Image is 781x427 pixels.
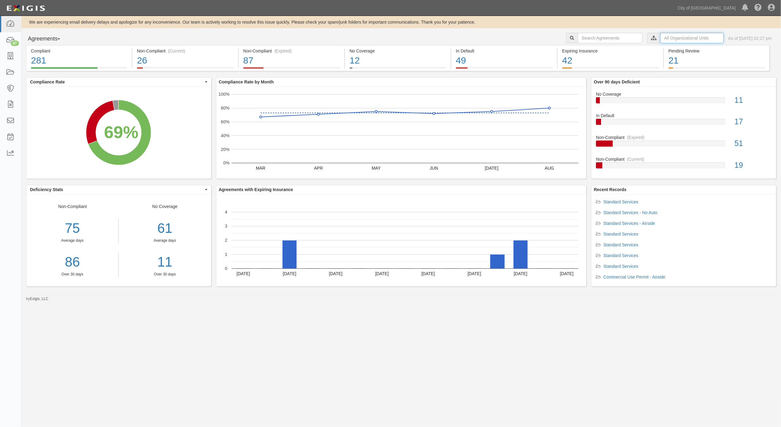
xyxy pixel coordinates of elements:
a: Pending Review21 [664,67,770,72]
text: 0% [223,160,229,165]
input: Search Agreements [578,33,643,43]
a: Exigis, LLC [30,297,48,301]
a: Non-Compliant(Expired)51 [596,134,772,156]
text: [DATE] [468,271,481,276]
a: No Coverage12 [345,67,451,72]
div: (Current) [168,48,185,54]
text: [DATE] [485,166,498,171]
a: Standard Services [603,253,638,258]
img: logo-5460c22ac91f19d4615b14bd174203de0afe785f0fc80cf4dbbc73dc1793850b.png [5,3,47,14]
text: APR [314,166,323,171]
a: Standard Services [603,242,638,247]
div: (Current) [627,156,644,162]
input: All Organizational Units [660,33,724,43]
div: No Coverage [119,203,211,277]
b: Agreements with Expiring Insurance [219,187,293,192]
a: Standard Services - Airside [603,221,655,226]
a: Non-Compliant(Current)19 [596,156,772,173]
text: 2 [225,238,227,243]
button: Deficiency Stats [26,185,211,194]
div: Non-Compliant [591,156,776,162]
div: No Coverage [591,91,776,97]
a: Standard Services [603,264,638,269]
a: Standard Services - No Auto [603,210,658,215]
text: 40% [221,133,229,138]
div: 67 [11,40,19,46]
text: JUN [430,166,438,171]
b: Recent Records [594,187,627,192]
div: 42 [562,54,659,67]
span: Deficiency Stats [30,187,203,193]
text: [DATE] [560,271,574,276]
text: 0 [225,266,227,271]
text: 3 [225,224,227,229]
div: 61 [123,219,206,238]
a: Non-Compliant(Current)26 [132,67,238,72]
div: We are experiencing email delivery delays and apologize for any inconvenience. Our team is active... [21,19,781,25]
a: No Coverage11 [596,91,772,113]
a: Compliant281 [26,67,132,72]
text: [DATE] [421,271,435,276]
div: Pending Review [669,48,765,54]
text: 20% [221,147,229,152]
button: Compliance Rate [26,78,211,86]
i: Help Center - Complianz [754,4,762,12]
div: 69% [104,120,138,144]
div: (Expired) [274,48,292,54]
text: MAY [372,166,381,171]
a: 11 [123,252,206,272]
div: 12 [350,54,446,67]
div: (Expired) [627,134,645,140]
b: Over 90 days Deficient [594,79,640,84]
div: Average days [123,238,206,243]
svg: A chart. [216,194,586,286]
svg: A chart. [26,87,211,179]
div: Average days [26,238,118,243]
a: Expiring Insurance42 [558,67,663,72]
svg: A chart. [216,87,586,179]
div: Non-Compliant (Current) [137,48,233,54]
a: In Default17 [596,113,772,134]
text: 100% [218,92,229,97]
a: 86 [26,252,118,272]
text: [DATE] [514,271,527,276]
a: Non-Compliant(Expired)87 [239,67,344,72]
div: Over 30 days [123,272,206,277]
div: Non-Compliant [591,134,776,140]
div: Expiring Insurance [562,48,659,54]
a: Standard Services [603,232,638,237]
div: In Default [591,113,776,119]
text: 80% [221,106,229,110]
a: In Default49 [451,67,557,72]
div: 51 [730,138,776,149]
text: [DATE] [375,271,389,276]
div: Non-Compliant [26,203,119,277]
div: 75 [26,219,118,238]
div: 26 [137,54,233,67]
div: 49 [456,54,552,67]
a: Standard Services [603,199,638,204]
div: 17 [730,116,776,127]
text: 4 [225,210,227,214]
span: Compliance Rate [30,79,203,85]
a: City of [GEOGRAPHIC_DATA] [675,2,739,14]
div: 19 [730,160,776,171]
div: As of [DATE] 02:27 pm [728,35,772,41]
text: 60% [221,119,229,124]
b: Compliance Rate by Month [219,79,274,84]
small: by [26,296,48,302]
div: 281 [31,54,127,67]
div: Compliant [31,48,127,54]
text: 1 [225,252,227,257]
text: [DATE] [329,271,343,276]
div: 21 [669,54,765,67]
div: No Coverage [350,48,446,54]
div: In Default [456,48,552,54]
button: Agreements [26,33,72,45]
a: Commercial Use Permit - Airside [603,275,665,279]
